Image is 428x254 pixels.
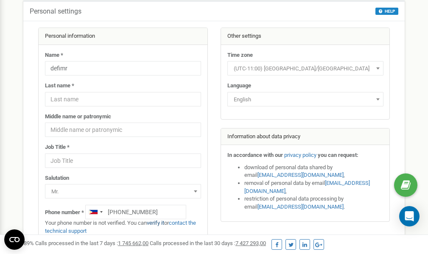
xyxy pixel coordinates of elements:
[257,204,344,210] a: [EMAIL_ADDRESS][DOMAIN_NAME]
[118,240,148,246] u: 1 745 662,00
[45,123,201,137] input: Middle name or patronymic
[45,61,201,75] input: Name
[45,220,196,234] a: contact the technical support
[244,180,370,194] a: [EMAIL_ADDRESS][DOMAIN_NAME]
[244,179,383,195] li: removal of personal data by email ,
[4,229,25,250] button: Open CMP widget
[318,152,358,158] strong: you can request:
[35,240,148,246] span: Calls processed in the last 7 days :
[45,184,201,198] span: Mr.
[147,220,164,226] a: verify it
[257,172,344,178] a: [EMAIL_ADDRESS][DOMAIN_NAME]
[221,128,390,145] div: Information about data privacy
[45,113,111,121] label: Middle name or patronymic
[284,152,316,158] a: privacy policy
[399,206,420,226] div: Open Intercom Messenger
[244,164,383,179] li: download of personal data shared by email ,
[45,219,201,235] p: Your phone number is not verified. You can or
[227,82,251,90] label: Language
[227,92,383,106] span: English
[230,63,380,75] span: (UTC-11:00) Pacific/Midway
[45,51,63,59] label: Name *
[375,8,398,15] button: HELP
[45,174,69,182] label: Salutation
[45,92,201,106] input: Last name
[227,152,283,158] strong: In accordance with our
[45,154,201,168] input: Job Title
[227,61,383,75] span: (UTC-11:00) Pacific/Midway
[85,205,186,219] input: +1-800-555-55-55
[45,143,70,151] label: Job Title *
[39,28,207,45] div: Personal information
[150,240,266,246] span: Calls processed in the last 30 days :
[230,94,380,106] span: English
[221,28,390,45] div: Other settings
[86,205,105,219] div: Telephone country code
[48,186,198,198] span: Mr.
[235,240,266,246] u: 7 427 293,00
[45,209,84,217] label: Phone number *
[30,8,81,15] h5: Personal settings
[244,195,383,211] li: restriction of personal data processing by email .
[227,51,253,59] label: Time zone
[45,82,74,90] label: Last name *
